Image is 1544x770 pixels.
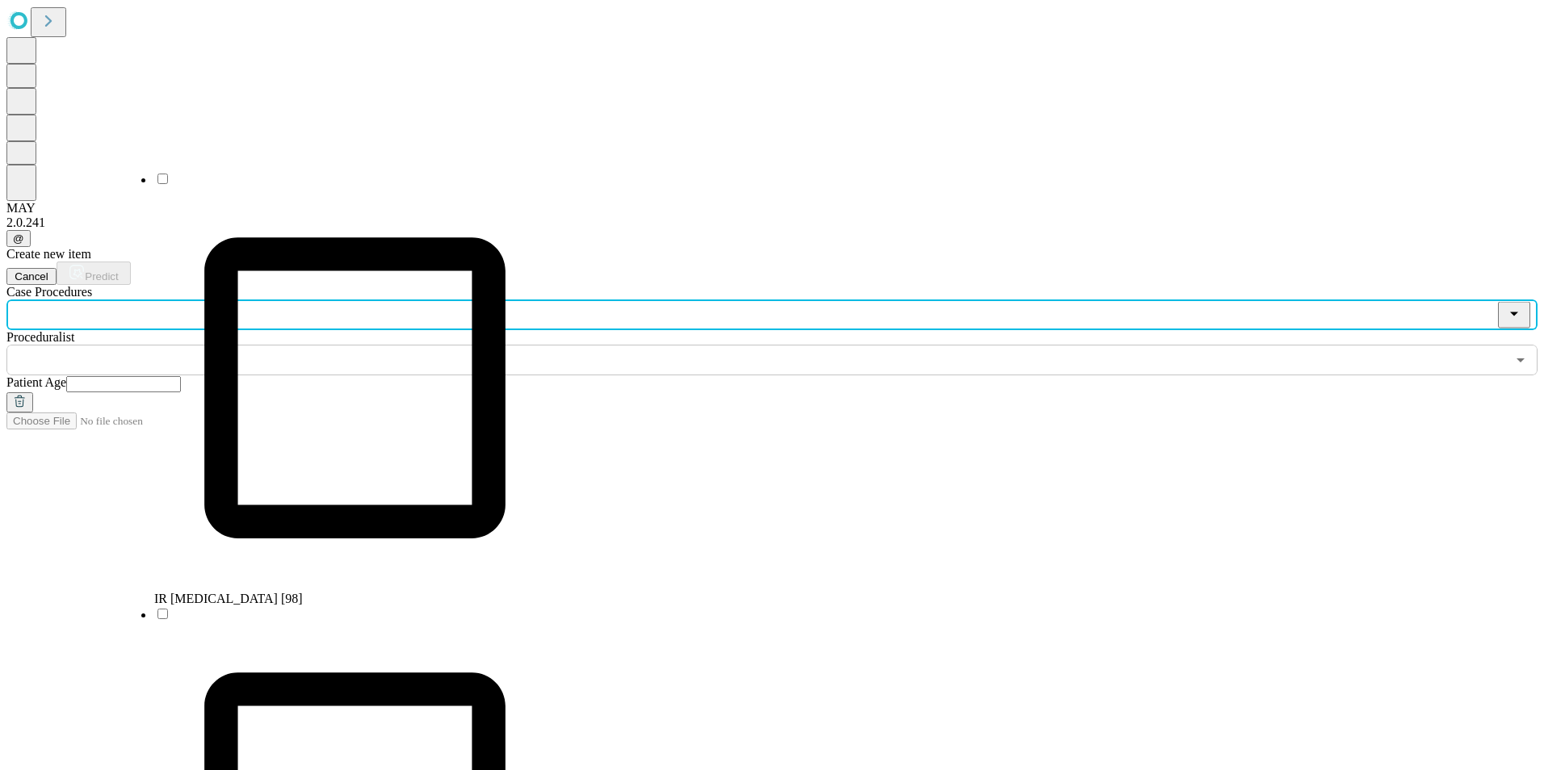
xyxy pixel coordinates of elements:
[6,375,66,389] span: Patient Age
[57,262,131,285] button: Predict
[85,270,118,282] span: Predict
[154,592,303,605] span: IR [MEDICAL_DATA] [98]
[6,247,91,261] span: Create new item
[13,232,24,245] span: @
[1509,349,1532,371] button: Open
[6,268,57,285] button: Cancel
[1498,302,1530,329] button: Close
[6,230,31,247] button: @
[6,201,1538,216] div: MAY
[15,270,48,282] span: Cancel
[6,285,92,299] span: Scheduled Procedure
[6,216,1538,230] div: 2.0.241
[6,330,74,344] span: Proceduralist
